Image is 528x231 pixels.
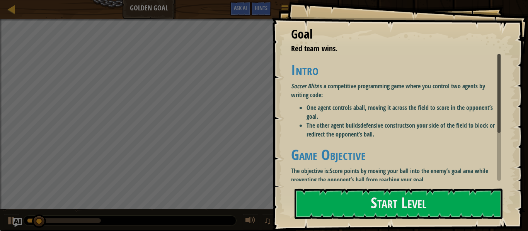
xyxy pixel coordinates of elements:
[291,25,501,43] div: Goal
[291,62,501,78] h1: Intro
[264,215,271,226] span: ♫
[255,4,267,12] span: Hints
[243,214,258,229] button: Adjust volume
[3,45,525,52] div: Rename
[307,103,501,121] li: One agent controls a , moving it across the field to score in the opponent’s goal.
[295,189,502,219] button: Start Level
[291,43,337,54] span: Red team wins.
[262,214,275,229] button: ♫
[291,82,318,90] em: Soccer Blitz
[3,17,525,24] div: Move To ...
[307,121,501,139] li: The other agent builds on your side of the field to block or redirect the opponent’s ball.
[234,4,247,12] span: Ask AI
[3,52,525,59] div: Move To ...
[291,167,488,184] strong: Score points by moving your ball into the enemy’s goal area while preventing the opponent’s ball ...
[3,31,525,38] div: Options
[291,167,501,184] p: The objective is:
[3,10,525,17] div: Sort New > Old
[230,2,251,16] button: Ask AI
[356,103,365,112] strong: ball
[360,121,409,130] strong: defensive constructs
[3,3,525,10] div: Sort A > Z
[13,218,22,227] button: Ask AI
[4,214,19,229] button: Ctrl + P: Play
[3,24,525,31] div: Delete
[281,43,499,54] li: Red team wins.
[3,38,525,45] div: Sign out
[291,147,501,163] h1: Game Objective
[291,82,501,99] p: is a competitive programming game where you control two agents by writing code:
